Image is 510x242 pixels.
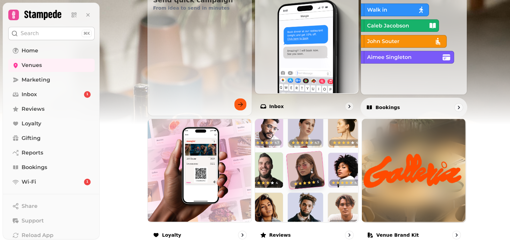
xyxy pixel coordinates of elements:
p: Inbox [269,103,284,110]
span: Share [22,202,38,210]
a: Home [8,44,95,57]
p: Reviews [269,232,291,238]
span: 1 [86,92,88,97]
a: Bookings [8,161,95,174]
span: Loyalty [22,120,41,128]
span: Marketing [22,76,50,84]
span: Reviews [22,105,44,113]
a: Loyalty [8,117,95,130]
a: Inbox1 [8,88,95,101]
a: Marketing [8,73,95,87]
span: Bookings [22,163,47,171]
span: Gifting [22,134,41,142]
span: Support [22,217,44,225]
span: Inbox [22,91,37,98]
p: Loyalty [162,232,181,238]
img: Loyalty [147,118,251,222]
span: Venues [22,61,42,69]
p: Search [21,30,39,37]
button: Share [8,200,95,213]
button: Reload App [8,229,95,242]
button: Search⌘K [8,27,95,40]
img: Reviews [254,118,358,222]
p: Bookings [376,104,400,111]
span: Home [22,47,38,55]
a: Gifting [8,132,95,145]
span: Reload App [22,231,53,239]
a: Wi-Fi1 [8,175,95,189]
a: Reviews [8,102,95,116]
span: 1 [86,180,88,184]
svg: go to [455,104,462,111]
svg: go to [346,103,353,110]
svg: go to [453,232,460,238]
span: Wi-Fi [22,178,36,186]
p: From idea to send in minutes [153,5,246,11]
button: Support [8,214,95,227]
img: aHR0cHM6Ly9maWxlcy5zdGFtcGVkZS5haS8zZmZjNWFiOS0wMzdlLTRhYTEtYjdjZS0zYzViMmQ0NzhkMzIvbWVkaWEvNjA1Y... [362,119,466,223]
span: Reports [22,149,43,157]
a: Reports [8,146,95,159]
svg: go to [239,232,246,238]
div: ⌘K [82,30,92,37]
p: Venue brand kit [376,232,419,238]
svg: go to [346,232,353,238]
a: Venues [8,59,95,72]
